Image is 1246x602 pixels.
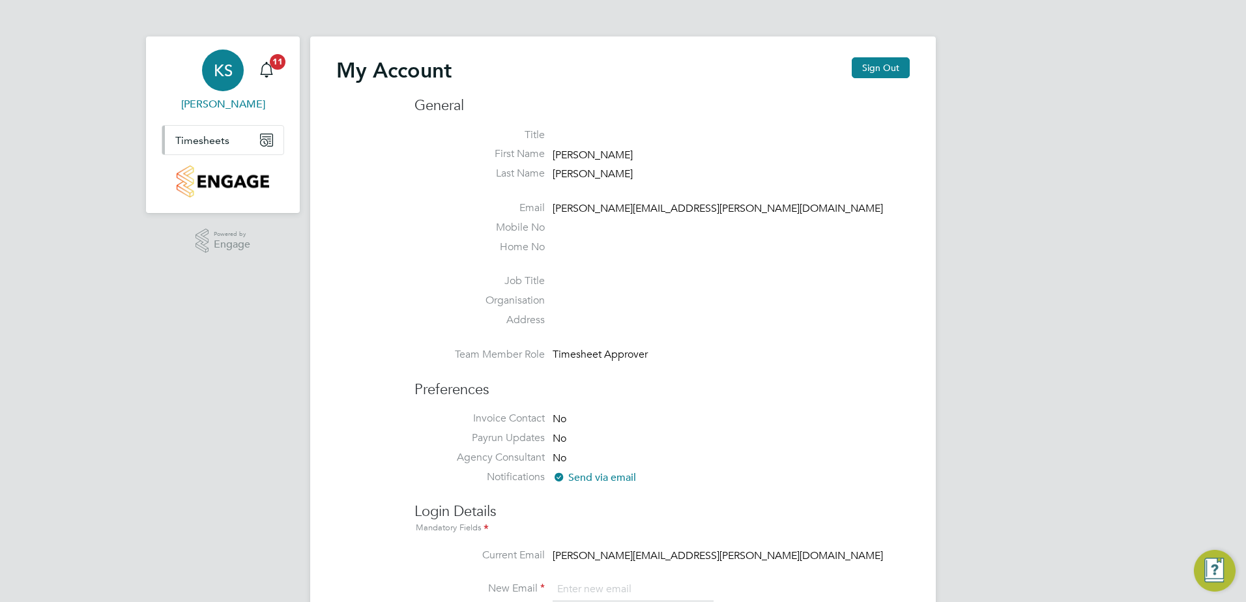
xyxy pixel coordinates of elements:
span: Send via email [553,471,636,484]
span: [PERSON_NAME][EMAIL_ADDRESS][PERSON_NAME][DOMAIN_NAME] [553,202,883,215]
div: Timesheet Approver [553,348,676,362]
label: Email [414,201,545,215]
span: Timesheets [175,134,229,147]
label: Address [414,313,545,327]
span: Kevin Shannon [162,96,284,112]
h3: General [414,96,910,115]
label: Organisation [414,294,545,308]
label: Notifications [414,470,545,484]
span: No [553,451,566,465]
input: Enter new email [553,578,714,601]
span: 11 [270,54,285,70]
label: Current Email [414,549,545,562]
a: Powered byEngage [196,229,251,253]
button: Engage Resource Center [1194,550,1236,592]
label: Last Name [414,167,545,180]
a: 11 [254,50,280,91]
span: Powered by [214,229,250,240]
span: Engage [214,239,250,250]
span: [PERSON_NAME][EMAIL_ADDRESS][PERSON_NAME][DOMAIN_NAME] [553,549,883,562]
span: No [553,432,566,445]
span: [PERSON_NAME] [553,149,633,162]
span: KS [214,62,233,79]
label: Invoice Contact [414,412,545,425]
div: Mandatory Fields [414,521,910,536]
span: [PERSON_NAME] [553,167,633,180]
h2: My Account [336,57,452,83]
label: Job Title [414,274,545,288]
label: First Name [414,147,545,161]
label: Team Member Role [414,348,545,362]
button: Timesheets [162,126,283,154]
label: New Email [414,582,545,595]
label: Home No [414,240,545,254]
label: Agency Consultant [414,451,545,465]
label: Title [414,128,545,142]
button: Sign Out [852,57,910,78]
nav: Main navigation [146,36,300,213]
a: KS[PERSON_NAME] [162,50,284,112]
label: Mobile No [414,221,545,235]
span: No [553,412,566,425]
label: Payrun Updates [414,431,545,445]
img: countryside-properties-logo-retina.png [177,165,268,197]
a: Go to home page [162,165,284,197]
h3: Preferences [414,367,910,399]
h3: Login Details [414,489,910,536]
